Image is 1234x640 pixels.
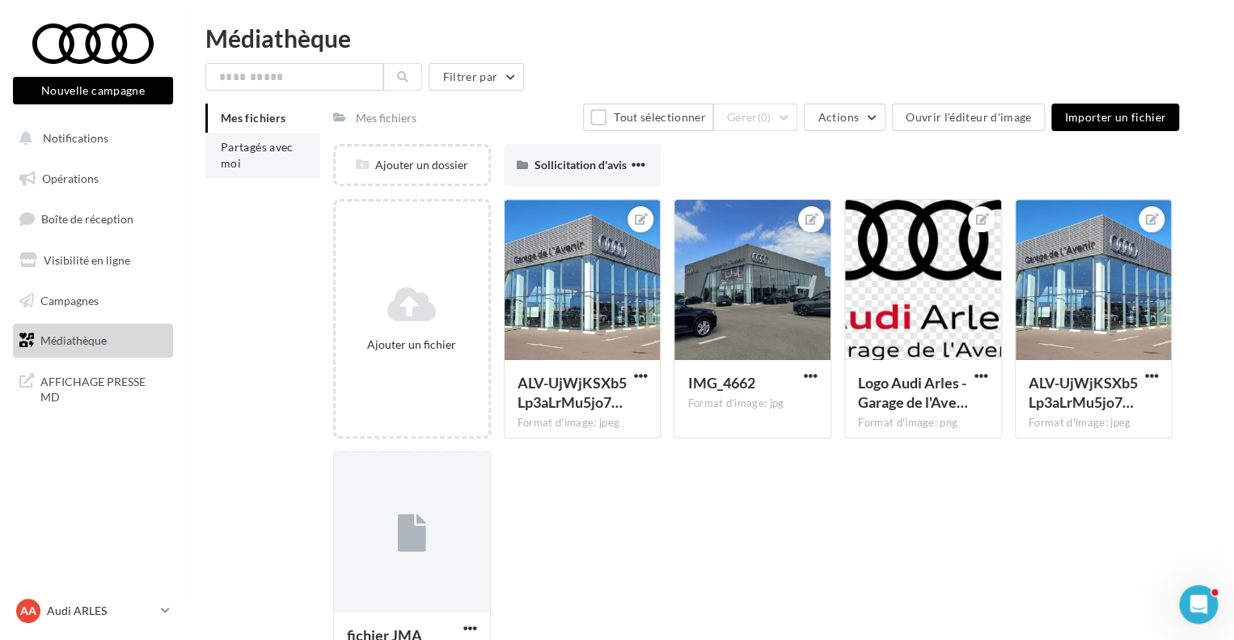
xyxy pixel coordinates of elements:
[10,201,176,236] a: Boîte de réception
[892,104,1045,131] button: Ouvrir l'éditeur d'image
[858,416,988,430] div: Format d'image: png
[713,104,798,131] button: Gérer(0)
[44,253,130,267] span: Visibilité en ligne
[1051,104,1179,131] button: Importer un fichier
[221,111,285,125] span: Mes fichiers
[583,104,712,131] button: Tout sélectionner
[40,371,167,405] span: AFFICHAGE PRESSE MD
[13,595,173,626] a: AA Audi ARLES
[10,324,176,358] a: Médiathèque
[758,111,771,124] span: (0)
[1064,110,1166,124] span: Importer un fichier
[687,396,818,411] div: Format d'image: jpg
[336,157,488,173] div: Ajouter un dossier
[10,364,176,412] a: AFFICHAGE PRESSE MD
[10,284,176,318] a: Campagnes
[10,162,176,196] a: Opérations
[804,104,885,131] button: Actions
[40,333,107,347] span: Médiathèque
[41,212,133,226] span: Boîte de réception
[429,63,524,91] button: Filtrer par
[518,374,627,411] span: ALV-UjWjKSXb5Lp3aLrMu5jo74SZJlnmYkjqaQgvrkoUMH3-mop-1l-u
[342,337,482,353] div: Ajouter un fichier
[1179,585,1218,624] iframe: Intercom live chat
[356,110,416,126] div: Mes fichiers
[205,26,1215,50] div: Médiathèque
[687,374,754,392] span: IMG_4662
[43,131,108,145] span: Notifications
[1029,374,1138,411] span: ALV-UjWjKSXb5Lp3aLrMu5jo74SZJlnmYkjqaQgvrkoUMH3-mop-1l-u
[40,293,99,307] span: Campagnes
[1029,416,1159,430] div: Format d'image: jpeg
[818,110,858,124] span: Actions
[10,244,176,278] a: Visibilité en ligne
[42,172,99,185] span: Opérations
[20,603,36,619] span: AA
[518,416,648,430] div: Format d'image: jpeg
[221,140,294,170] span: Partagés avec moi
[858,374,968,411] span: Logo Audi Arles - Garage de l'Avenir (002) (1)
[10,121,170,155] button: Notifications
[535,158,627,172] span: Sollicitation d'avis
[13,77,173,104] button: Nouvelle campagne
[47,603,154,619] p: Audi ARLES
